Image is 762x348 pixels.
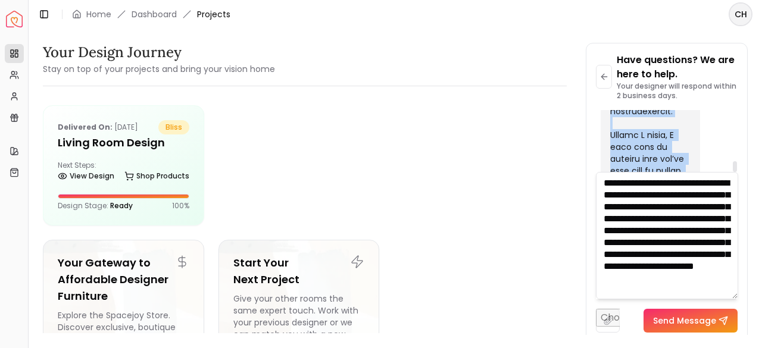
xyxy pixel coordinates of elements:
[72,8,230,20] nav: breadcrumb
[233,255,365,288] h5: Start Your Next Project
[158,120,189,134] span: bliss
[729,2,752,26] button: CH
[86,8,111,20] a: Home
[43,63,275,75] small: Stay on top of your projects and bring your vision home
[43,43,275,62] h3: Your Design Journey
[58,255,189,305] h5: Your Gateway to Affordable Designer Furniture
[172,201,189,211] p: 100 %
[58,168,114,184] a: View Design
[197,8,230,20] span: Projects
[617,53,738,81] p: Have questions? We are here to help.
[124,168,189,184] a: Shop Products
[730,4,751,25] span: CH
[58,120,138,134] p: [DATE]
[6,11,23,27] img: Spacejoy Logo
[58,161,189,184] div: Next Steps:
[644,309,738,333] button: Send Message
[132,8,177,20] a: Dashboard
[58,134,189,151] h5: Living Room design
[58,122,113,132] b: Delivered on:
[6,11,23,27] a: Spacejoy
[110,200,133,211] span: Ready
[617,81,738,101] p: Your designer will respond within 2 business days.
[58,201,133,211] p: Design Stage:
